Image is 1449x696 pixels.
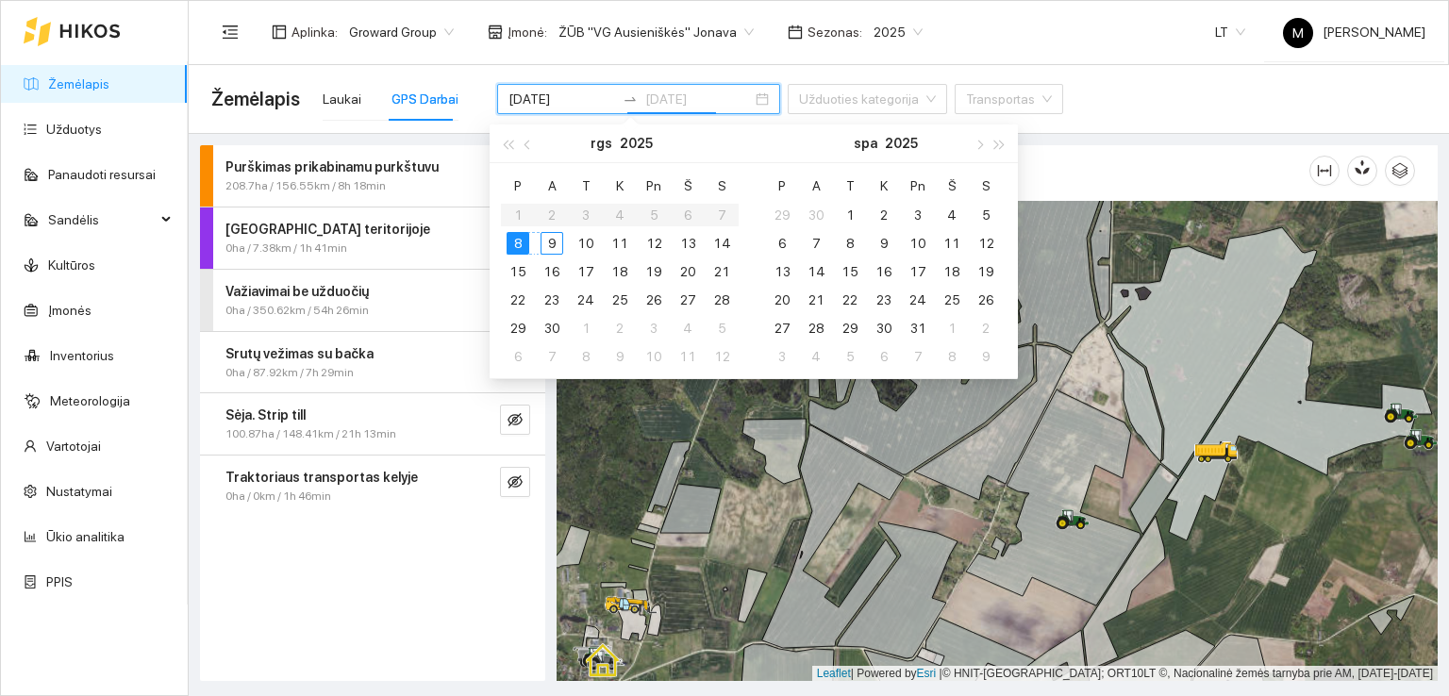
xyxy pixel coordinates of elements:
[1310,163,1339,178] span: column-width
[500,405,530,435] button: eye-invisible
[788,25,803,40] span: calendar
[225,364,354,382] span: 0ha / 87.92km / 7h 29min
[839,204,861,226] div: 1
[535,286,569,314] td: 2025-09-23
[637,286,671,314] td: 2025-09-26
[603,286,637,314] td: 2025-09-25
[969,171,1003,201] th: S
[799,286,833,314] td: 2025-10-21
[225,488,331,505] span: 0ha / 0km / 1h 46min
[575,345,597,368] div: 8
[907,260,929,283] div: 17
[805,232,827,255] div: 7
[637,342,671,371] td: 2025-10-10
[833,257,867,286] td: 2025-10-15
[874,18,923,46] span: 2025
[935,171,969,201] th: Š
[569,229,603,257] td: 2025-09-10
[867,286,901,314] td: 2025-10-23
[710,232,733,255] div: 14
[799,342,833,371] td: 2025-11-04
[608,345,631,368] div: 9
[705,229,739,257] td: 2025-09-14
[200,393,545,455] div: Sėja. Strip till100.87ha / 148.41km / 21h 13mineye-invisible
[501,171,535,201] th: P
[805,345,827,368] div: 4
[974,317,997,340] div: 2
[642,289,665,311] div: 26
[969,257,1003,286] td: 2025-10-19
[941,345,963,368] div: 8
[765,257,799,286] td: 2025-10-13
[901,342,935,371] td: 2025-11-07
[569,286,603,314] td: 2025-09-24
[501,342,535,371] td: 2025-10-06
[771,317,793,340] div: 27
[508,412,523,430] span: eye-invisible
[901,201,935,229] td: 2025-10-03
[805,260,827,283] div: 14
[535,342,569,371] td: 2025-10-07
[272,25,287,40] span: layout
[941,289,963,311] div: 25
[907,232,929,255] div: 10
[771,204,793,226] div: 29
[805,289,827,311] div: 21
[225,240,347,257] span: 0ha / 7.38km / 1h 41min
[48,303,92,318] a: Įmonės
[501,229,535,257] td: 2025-09-08
[671,229,705,257] td: 2025-09-13
[873,317,895,340] div: 30
[507,345,529,368] div: 6
[705,171,739,201] th: S
[501,314,535,342] td: 2025-09-29
[1292,18,1304,48] span: M
[969,342,1003,371] td: 2025-11-09
[507,317,529,340] div: 29
[839,317,861,340] div: 29
[591,124,612,162] button: rgs
[969,286,1003,314] td: 2025-10-26
[642,260,665,283] div: 19
[507,260,529,283] div: 15
[907,317,929,340] div: 31
[558,18,754,46] span: ŽŪB "VG Ausieniškės" Jonava
[623,91,638,107] span: swap-right
[873,204,895,226] div: 2
[917,667,937,680] a: Esri
[974,289,997,311] div: 26
[225,346,374,361] strong: Srutų vežimas su bačka
[799,257,833,286] td: 2025-10-14
[637,229,671,257] td: 2025-09-12
[867,257,901,286] td: 2025-10-16
[535,314,569,342] td: 2025-09-30
[603,171,637,201] th: K
[765,314,799,342] td: 2025-10-27
[225,222,430,237] strong: [GEOGRAPHIC_DATA] teritorijoje
[541,232,563,255] div: 9
[805,317,827,340] div: 28
[508,89,615,109] input: Pradžios data
[1215,18,1245,46] span: LT
[211,84,300,114] span: Žemėlapis
[50,393,130,408] a: Meteorologija
[535,257,569,286] td: 2025-09-16
[839,289,861,311] div: 22
[637,171,671,201] th: Pn
[799,201,833,229] td: 2025-09-30
[799,314,833,342] td: 2025-10-28
[676,232,699,255] div: 13
[833,201,867,229] td: 2025-10-01
[222,24,239,41] span: menu-fold
[867,171,901,201] th: K
[805,204,827,226] div: 30
[569,257,603,286] td: 2025-09-17
[48,257,95,273] a: Kultūros
[907,345,929,368] div: 7
[535,171,569,201] th: A
[901,286,935,314] td: 2025-10-24
[671,257,705,286] td: 2025-09-20
[940,667,942,680] span: |
[603,229,637,257] td: 2025-09-11
[974,260,997,283] div: 19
